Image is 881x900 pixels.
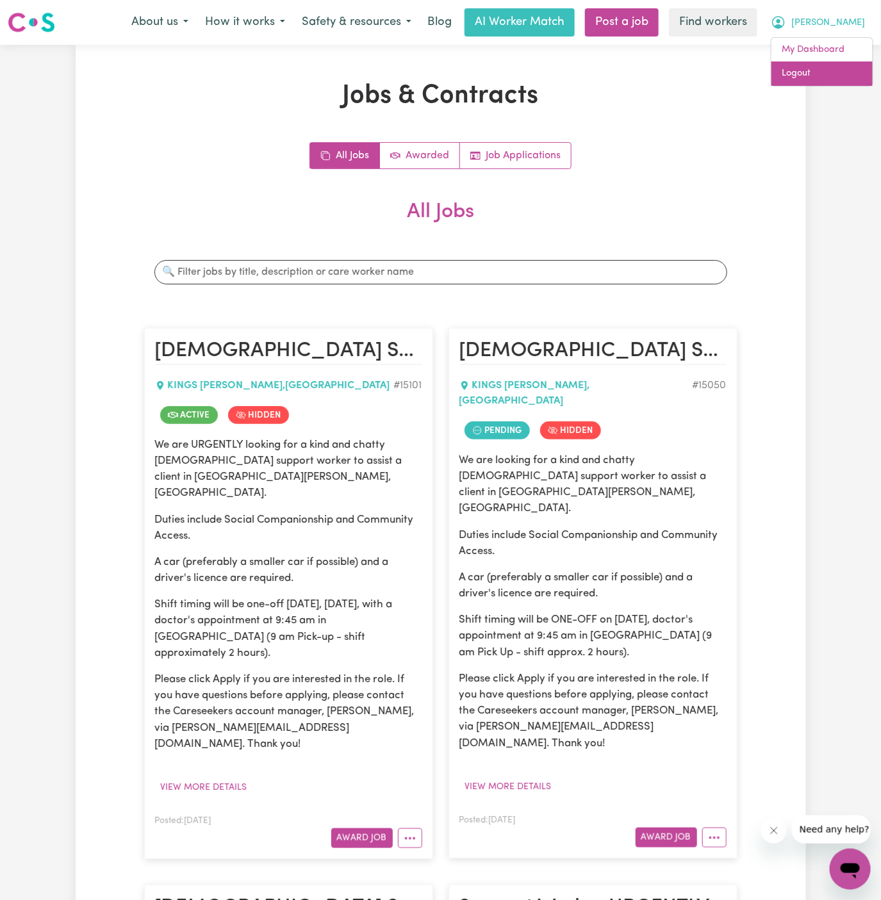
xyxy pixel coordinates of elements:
span: Job is active [160,406,218,424]
p: Duties include Social Companionship and Community Access. [459,527,727,559]
button: Award Job [636,828,697,847]
h2: Female Support Worker Needed in Kings Langley, NSW [155,339,422,364]
a: Active jobs [380,143,460,168]
button: View more details [459,777,557,797]
button: About us [123,9,197,36]
p: Duties include Social Companionship and Community Access. [155,512,422,544]
button: How it works [197,9,293,36]
p: Please click Apply if you are interested in the role. If you have questions before applying, plea... [155,671,422,752]
span: Posted: [DATE] [155,817,211,825]
button: More options [398,828,422,848]
div: Job ID #15050 [693,378,727,409]
h2: Female Support Worker Needed in Kings Langley, NSW [459,339,727,364]
input: 🔍 Filter jobs by title, description or care worker name [154,260,727,284]
button: More options [702,828,727,847]
a: Logout [771,61,873,86]
a: Job applications [460,143,571,168]
img: Careseekers logo [8,11,55,34]
a: My Dashboard [771,38,873,62]
a: Blog [420,8,459,37]
p: We are URGENTLY looking for a kind and chatty [DEMOGRAPHIC_DATA] support worker to assist a clien... [155,437,422,502]
a: AI Worker Match [465,8,575,37]
iframe: Message from company [792,815,871,844]
button: Safety & resources [293,9,420,36]
p: Shift timing will be one-off [DATE], [DATE], with a doctor's appointment at 9:45 am in [GEOGRAPHI... [155,596,422,661]
a: Careseekers logo [8,8,55,37]
p: A car (preferably a smaller car if possible) and a driver's licence are required. [459,569,727,601]
iframe: Button to launch messaging window [830,849,871,890]
p: Please click Apply if you are interested in the role. If you have questions before applying, plea... [459,671,727,751]
h2: All Jobs [144,200,737,245]
a: All jobs [310,143,380,168]
p: A car (preferably a smaller car if possible) and a driver's licence are required. [155,554,422,586]
iframe: Close message [761,818,787,844]
p: We are looking for a kind and chatty [DEMOGRAPHIC_DATA] support worker to assist a client in [GEO... [459,452,727,517]
div: Job ID #15101 [394,378,422,393]
div: My Account [771,37,873,86]
a: Post a job [585,8,659,37]
span: Posted: [DATE] [459,816,516,824]
div: KINGS [PERSON_NAME] , [GEOGRAPHIC_DATA] [155,378,394,393]
button: View more details [155,778,253,798]
a: Find workers [669,8,757,37]
div: KINGS [PERSON_NAME] , [GEOGRAPHIC_DATA] [459,378,693,409]
button: Award Job [331,828,393,848]
span: Job is hidden [540,421,601,439]
h1: Jobs & Contracts [144,81,737,111]
p: Shift timing will be ONE-OFF on [DATE], doctor's appointment at 9:45 am in [GEOGRAPHIC_DATA] (9 a... [459,612,727,660]
span: Job contract pending review by care worker [465,421,530,439]
span: [PERSON_NAME] [791,16,865,30]
button: My Account [762,9,873,36]
span: Job is hidden [228,406,289,424]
